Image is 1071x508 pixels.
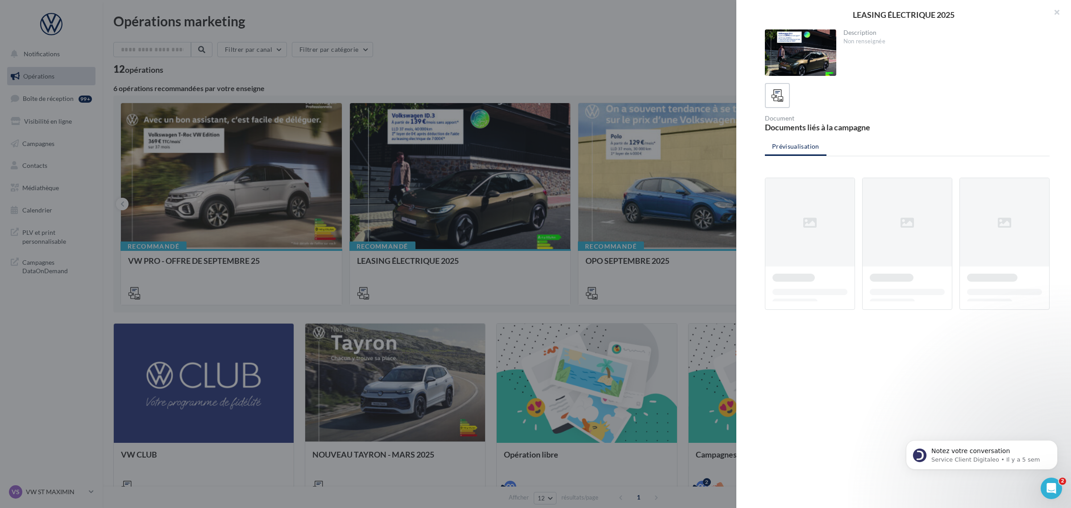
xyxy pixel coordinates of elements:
div: LEASING ÉLECTRIQUE 2025 [751,11,1057,19]
iframe: Intercom notifications message [892,421,1071,484]
div: Description [843,29,1043,36]
span: 2 [1059,478,1066,485]
div: Non renseignée [843,37,1043,46]
iframe: Intercom live chat [1041,478,1062,499]
div: Documents liés à la campagne [765,123,904,131]
div: Document [765,115,904,121]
